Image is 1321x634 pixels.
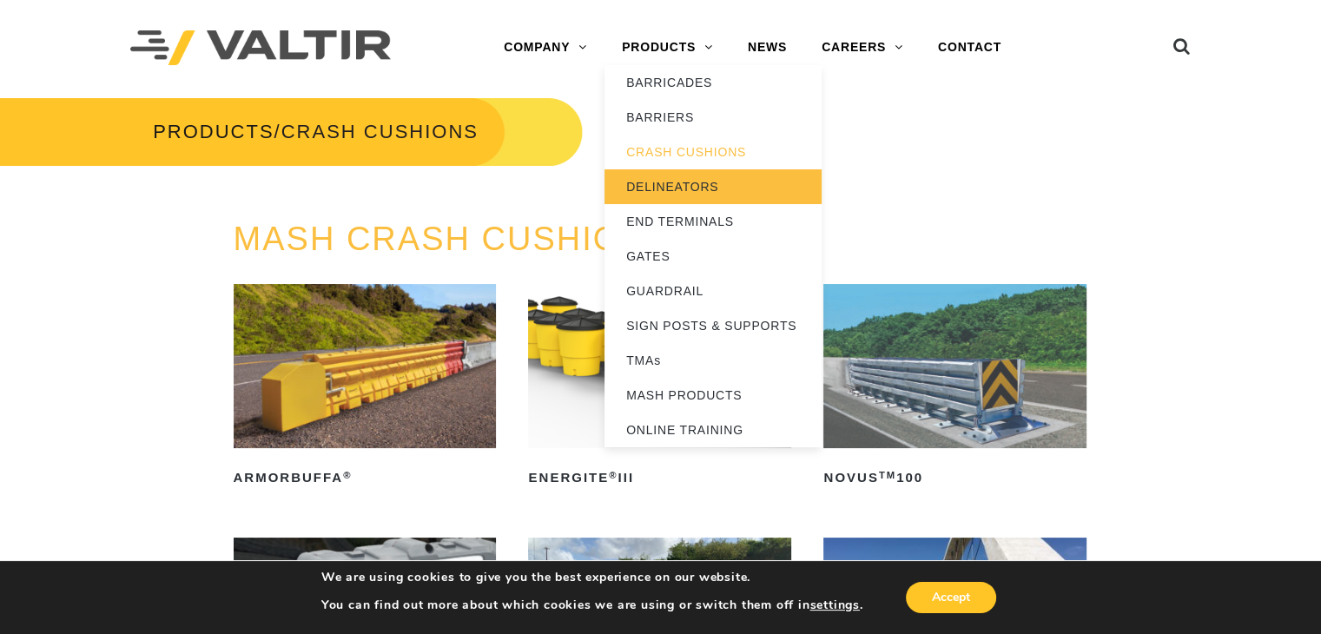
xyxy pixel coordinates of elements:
a: ENERGITE®III [528,284,791,492]
a: BARRICADES [604,65,822,100]
a: PRODUCTS [153,121,274,142]
a: SIGN POSTS & SUPPORTS [604,308,822,343]
a: NOVUSTM100 [823,284,1087,492]
button: Accept [906,582,996,613]
a: CAREERS [804,30,921,65]
sup: ® [609,470,618,480]
a: MASH PRODUCTS [604,378,822,413]
h2: NOVUS 100 [823,464,1087,492]
a: ArmorBuffa® [234,284,497,492]
a: MASH CRASH CUSHIONS [234,221,670,257]
a: TMAs [604,343,822,378]
sup: ® [343,470,352,480]
a: COMPANY [486,30,604,65]
span: CRASH CUSHIONS [281,121,479,142]
a: GUARDRAIL [604,274,822,308]
img: Valtir [130,30,391,66]
a: CONTACT [921,30,1019,65]
a: PRODUCTS [604,30,730,65]
a: NEWS [730,30,804,65]
button: settings [809,598,859,613]
a: GATES [604,239,822,274]
h2: ArmorBuffa [234,464,497,492]
a: BARRIERS [604,100,822,135]
p: You can find out more about which cookies we are using or switch them off in . [321,598,863,613]
sup: TM [879,470,896,480]
a: END TERMINALS [604,204,822,239]
h2: ENERGITE III [528,464,791,492]
p: We are using cookies to give you the best experience on our website. [321,570,863,585]
a: CRASH CUSHIONS [604,135,822,169]
a: ONLINE TRAINING [604,413,822,447]
a: DELINEATORS [604,169,822,204]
